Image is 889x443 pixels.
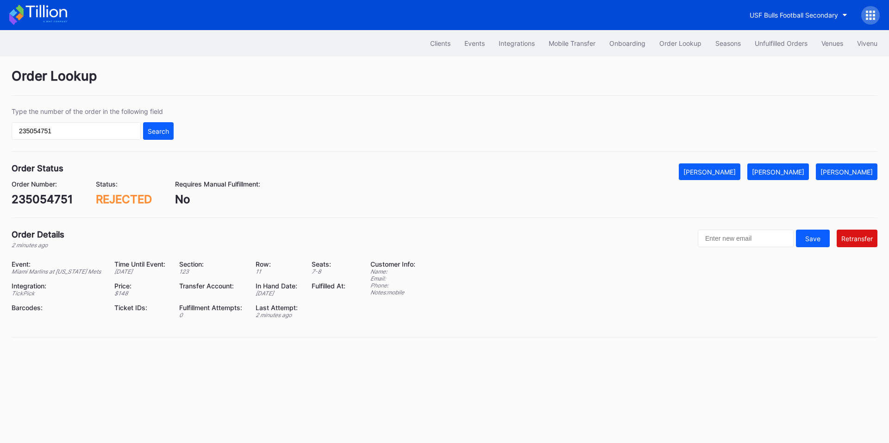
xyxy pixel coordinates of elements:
[748,35,814,52] button: Unfulfilled Orders
[12,242,64,249] div: 2 minutes ago
[12,122,141,140] input: GT59662
[143,122,174,140] button: Search
[602,35,652,52] button: Onboarding
[698,230,794,247] input: Enter new email
[457,35,492,52] button: Events
[179,260,244,268] div: Section:
[814,35,850,52] button: Venues
[370,275,415,282] div: Email:
[652,35,708,52] button: Order Lookup
[179,268,244,275] div: 123
[821,39,843,47] div: Venues
[179,304,244,312] div: Fulfillment Attempts:
[542,35,602,52] button: Mobile Transfer
[12,163,63,173] div: Order Status
[743,6,854,24] button: USF Bulls Football Secondary
[370,282,415,289] div: Phone:
[464,39,485,47] div: Events
[492,35,542,52] button: Integrations
[256,282,300,290] div: In Hand Date:
[12,304,103,312] div: Barcodes:
[370,289,415,296] div: Notes: mobile
[256,260,300,268] div: Row:
[12,290,103,297] div: TickPick
[114,304,167,312] div: Ticket IDs:
[850,35,884,52] button: Vivenu
[179,282,244,290] div: Transfer Account:
[805,235,820,243] div: Save
[820,168,873,176] div: [PERSON_NAME]
[256,268,300,275] div: 11
[12,268,103,275] div: Miami Marlins at [US_STATE] Mets
[12,282,103,290] div: Integration:
[796,230,830,247] button: Save
[857,39,877,47] div: Vivenu
[114,282,167,290] div: Price:
[499,39,535,47] div: Integrations
[96,193,152,206] div: REJECTED
[430,39,451,47] div: Clients
[816,163,877,180] button: [PERSON_NAME]
[841,235,873,243] div: Retransfer
[312,268,347,275] div: 7 - 8
[12,107,174,115] div: Type the number of the order in the following field
[179,312,244,318] div: 0
[312,282,347,290] div: Fulfilled At:
[715,39,741,47] div: Seasons
[175,193,260,206] div: No
[96,180,152,188] div: Status:
[708,35,748,52] button: Seasons
[750,11,838,19] div: USF Bulls Football Secondary
[659,39,701,47] div: Order Lookup
[747,163,809,180] button: [PERSON_NAME]
[549,39,595,47] div: Mobile Transfer
[423,35,457,52] button: Clients
[256,290,300,297] div: [DATE]
[12,230,64,239] div: Order Details
[370,268,415,275] div: Name:
[12,260,103,268] div: Event:
[609,39,645,47] div: Onboarding
[114,260,167,268] div: Time Until Event:
[256,304,300,312] div: Last Attempt:
[679,163,740,180] button: [PERSON_NAME]
[148,127,169,135] div: Search
[755,39,808,47] div: Unfulfilled Orders
[175,180,260,188] div: Requires Manual Fulfillment:
[114,268,167,275] div: [DATE]
[12,68,877,96] div: Order Lookup
[752,168,804,176] div: [PERSON_NAME]
[837,230,877,247] button: Retransfer
[114,290,167,297] div: $ 148
[683,168,736,176] div: [PERSON_NAME]
[370,260,415,268] div: Customer Info:
[256,312,300,318] div: 2 minutes ago
[12,180,73,188] div: Order Number:
[312,260,347,268] div: Seats:
[12,193,73,206] div: 235054751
